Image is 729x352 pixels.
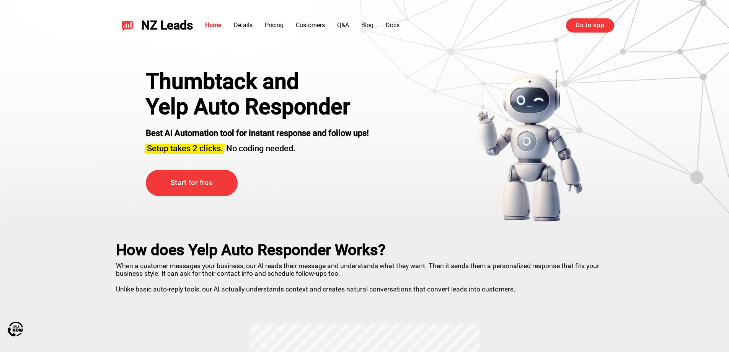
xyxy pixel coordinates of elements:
img: Call Now [8,321,23,337]
span: NZ Leads [141,18,193,33]
a: Q&A [337,21,349,29]
div: Thumbtack and [146,69,369,94]
a: Blog [361,21,373,29]
img: yelp bot [476,69,583,222]
a: Details [234,21,253,29]
a: Docs [386,21,400,29]
a: Go to app [566,18,614,32]
p: When a customer messages your business, our AI reads their message and understands what they want... [116,259,613,293]
a: Pricing [265,21,284,29]
h2: How does Yelp Auto Responder Works? [116,241,613,259]
a: Start for free [146,170,238,196]
strong: Best AI Automation tool for instant response and follow ups! [146,128,369,138]
a: Home [205,21,222,29]
span: Setup takes 2 clicks. [147,144,223,153]
a: Customers [296,21,325,29]
h3: No coding needed. [146,139,369,154]
h1: Yelp Auto Responder [146,94,369,120]
img: NZ Leads logo [121,19,134,31]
